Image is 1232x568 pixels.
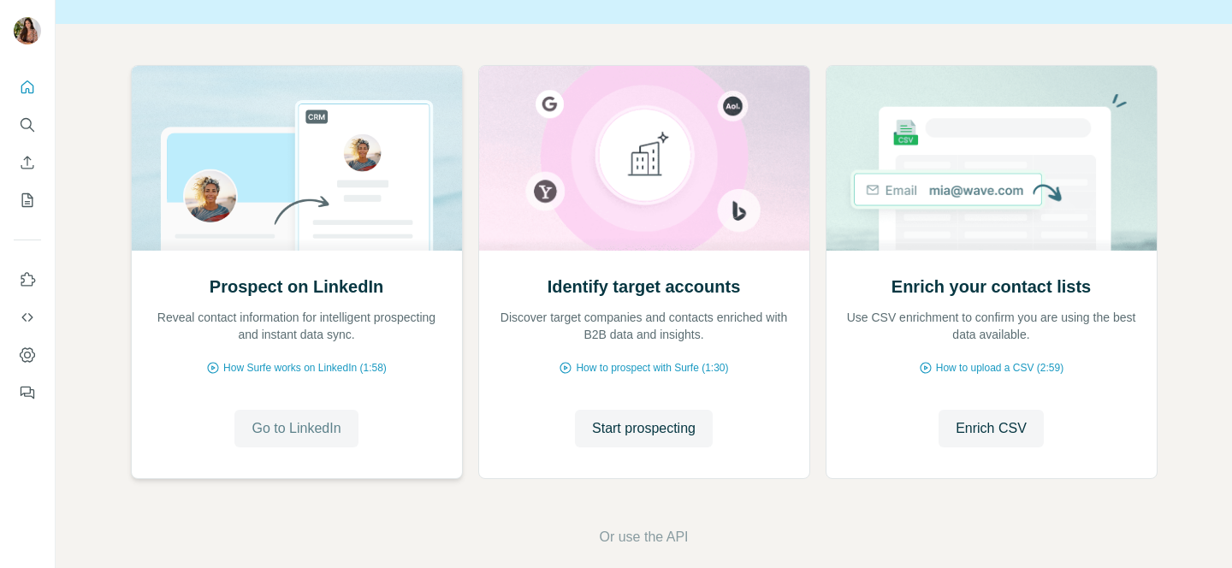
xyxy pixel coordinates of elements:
[891,275,1091,299] h2: Enrich your contact lists
[234,410,358,447] button: Go to LinkedIn
[599,527,688,547] button: Or use the API
[210,275,383,299] h2: Prospect on LinkedIn
[223,360,387,376] span: How Surfe works on LinkedIn (1:58)
[496,309,792,343] p: Discover target companies and contacts enriched with B2B data and insights.
[14,109,41,140] button: Search
[14,147,41,178] button: Enrich CSV
[592,418,696,439] span: Start prospecting
[14,264,41,295] button: Use Surfe on LinkedIn
[478,66,810,251] img: Identify target accounts
[14,185,41,216] button: My lists
[131,66,463,251] img: Prospect on LinkedIn
[14,377,41,408] button: Feedback
[14,72,41,103] button: Quick start
[576,360,728,376] span: How to prospect with Surfe (1:30)
[575,410,713,447] button: Start prospecting
[939,410,1044,447] button: Enrich CSV
[14,17,41,44] img: Avatar
[548,275,741,299] h2: Identify target accounts
[826,66,1158,251] img: Enrich your contact lists
[844,309,1140,343] p: Use CSV enrichment to confirm you are using the best data available.
[14,302,41,333] button: Use Surfe API
[149,309,445,343] p: Reveal contact information for intelligent prospecting and instant data sync.
[956,418,1027,439] span: Enrich CSV
[936,360,1063,376] span: How to upload a CSV (2:59)
[252,418,341,439] span: Go to LinkedIn
[14,340,41,370] button: Dashboard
